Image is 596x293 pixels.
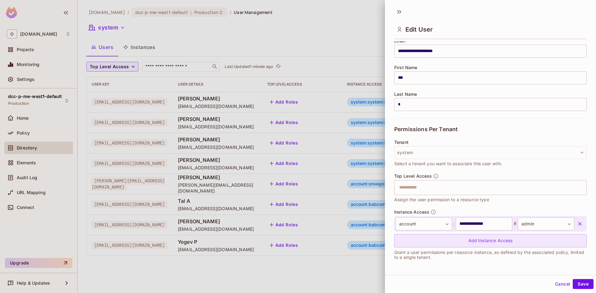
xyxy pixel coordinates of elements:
span: Last Name [394,92,417,97]
span: Permissions Per Tenant [394,126,458,132]
p: Grant a user permissions per resource instance, as defined by the associated policy, limited to a... [394,250,587,260]
span: Instance Access [394,210,429,215]
span: First Name [394,65,418,70]
span: Assign the user permission to a resource type [394,196,489,203]
button: Cancel [553,279,573,289]
button: Save [573,279,594,289]
span: Edit User [405,26,433,33]
div: admin [518,217,574,230]
span: # [512,220,518,228]
button: Open [583,187,585,188]
span: Tenant [394,140,409,145]
span: Top Level Access [394,174,432,179]
div: account [395,217,452,230]
span: Select a tenant you want to associate this user with. [394,160,502,167]
div: Add Instance Access [394,234,587,247]
button: system [394,146,587,159]
span: : [452,220,456,228]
